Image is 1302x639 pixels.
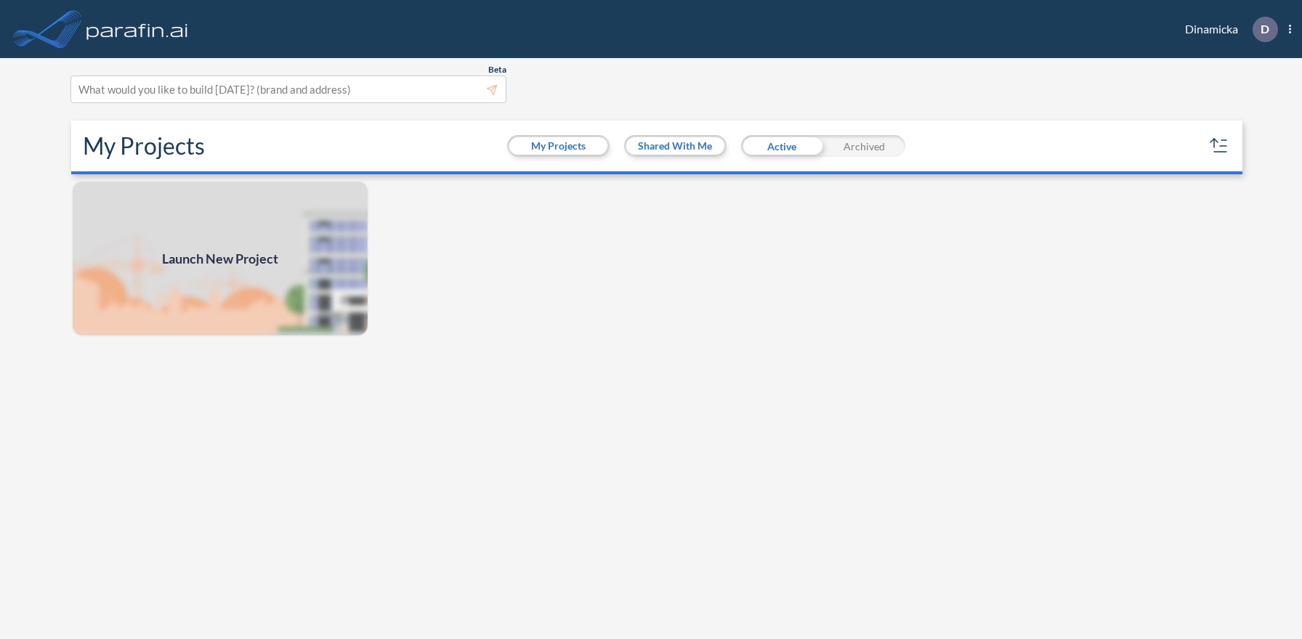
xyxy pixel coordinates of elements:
button: sort [1208,134,1231,158]
p: D [1261,23,1269,36]
h2: My Projects [83,132,205,160]
button: Shared With Me [626,137,724,155]
div: Dinamicka [1163,17,1291,42]
button: My Projects [509,137,607,155]
span: Beta [488,64,506,76]
div: Archived [823,135,905,157]
span: Launch New Project [162,249,278,269]
img: logo [84,15,191,44]
a: Launch New Project [71,180,369,337]
div: Active [741,135,823,157]
img: add [71,180,369,337]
